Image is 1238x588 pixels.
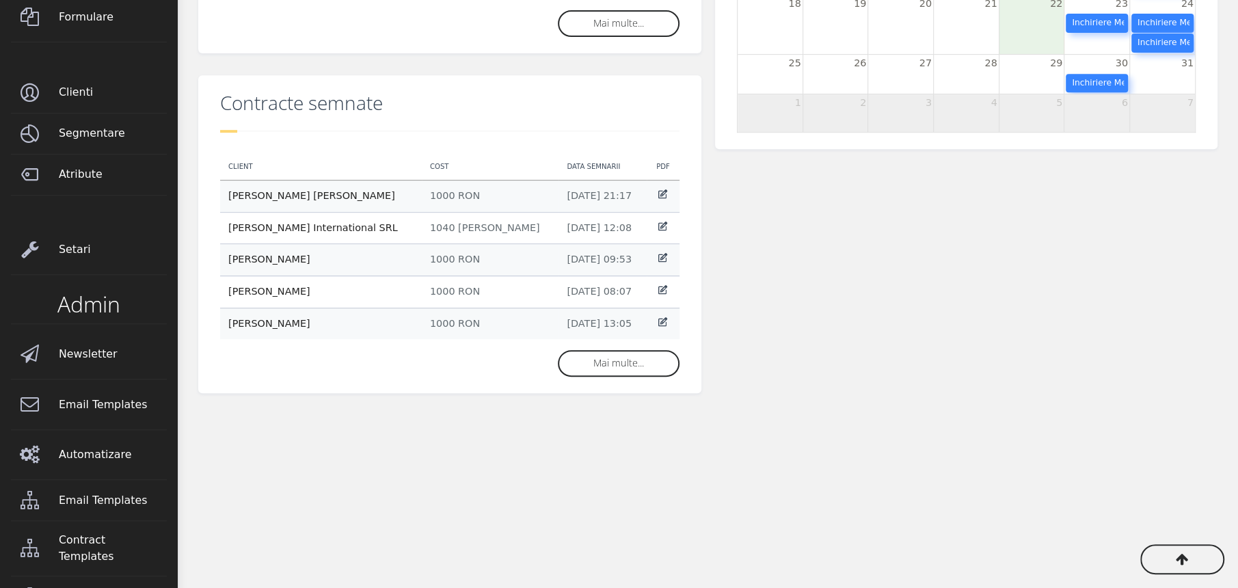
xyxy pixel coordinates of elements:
[1131,34,1194,53] a: Inchiriere Mellow Garden - data_eveniment
[559,276,647,308] td: [DATE] 08:07
[852,55,867,72] span: 26
[59,73,167,111] span: Clienti
[59,386,167,424] span: Email Templates
[228,318,310,329] a: [PERSON_NAME]
[422,276,559,308] td: 1000 RON
[983,55,998,72] span: 28
[1120,94,1129,112] span: 6
[1131,14,1194,33] a: Inchiriere Mellow Garden - data_eveniment
[220,92,679,115] h3: Contracte semnate
[11,155,167,195] a: Atribute
[228,190,395,201] a: [PERSON_NAME] [PERSON_NAME]
[1180,55,1195,72] span: 31
[59,436,167,474] span: Automatizare
[11,430,167,480] a: Automatizare
[11,330,167,379] a: Newsletter
[422,212,559,244] td: 1040 [PERSON_NAME]
[559,153,647,181] th: Data semnarii
[1066,14,1128,33] a: Inchiriere Mellow Garden - data_eveniment
[422,308,559,339] td: 1000 RON
[11,521,167,576] a: Contract Templates
[59,481,167,520] span: Email Templates
[859,94,867,112] span: 2
[228,286,310,297] a: [PERSON_NAME]
[559,244,647,276] td: [DATE] 09:53
[1049,55,1064,72] span: 29
[422,153,559,181] th: Cost
[658,222,669,233] a: Vezi contractul
[658,190,669,201] a: Vezi contractul
[228,254,310,265] a: [PERSON_NAME]
[559,212,647,244] td: [DATE] 12:08
[1186,94,1195,112] span: 7
[220,153,422,181] th: Client
[1114,55,1129,72] span: 30
[793,94,802,112] span: 1
[918,55,933,72] span: 27
[59,114,167,152] span: Segmentare
[11,225,167,275] a: Setari
[1066,74,1128,93] a: Inchiriere Mellow Garden - data_eveniment
[228,222,398,233] a: [PERSON_NAME] International SRL
[59,230,167,269] span: Setari
[11,72,167,113] a: Clienti
[422,181,559,213] td: 1000 RON
[422,244,559,276] td: 1000 RON
[558,350,679,376] a: Mai multe...
[558,10,679,36] a: Mai multe...
[11,379,167,429] a: Email Templates
[658,254,669,265] a: Vezi contractul
[11,291,167,317] h2: Admin
[1055,94,1064,112] span: 5
[658,318,669,329] a: Vezi contractul
[924,94,933,112] span: 3
[559,308,647,339] td: [DATE] 13:05
[559,181,647,213] td: [DATE] 21:17
[59,521,167,576] span: Contract Templates
[59,335,167,373] span: Newsletter
[647,153,679,181] th: PDF
[989,94,998,112] span: 4
[11,480,167,520] a: Email Templates
[658,286,669,297] a: Vezi contractul
[787,55,802,72] span: 25
[59,155,167,193] span: Atribute
[11,113,167,154] a: Segmentare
